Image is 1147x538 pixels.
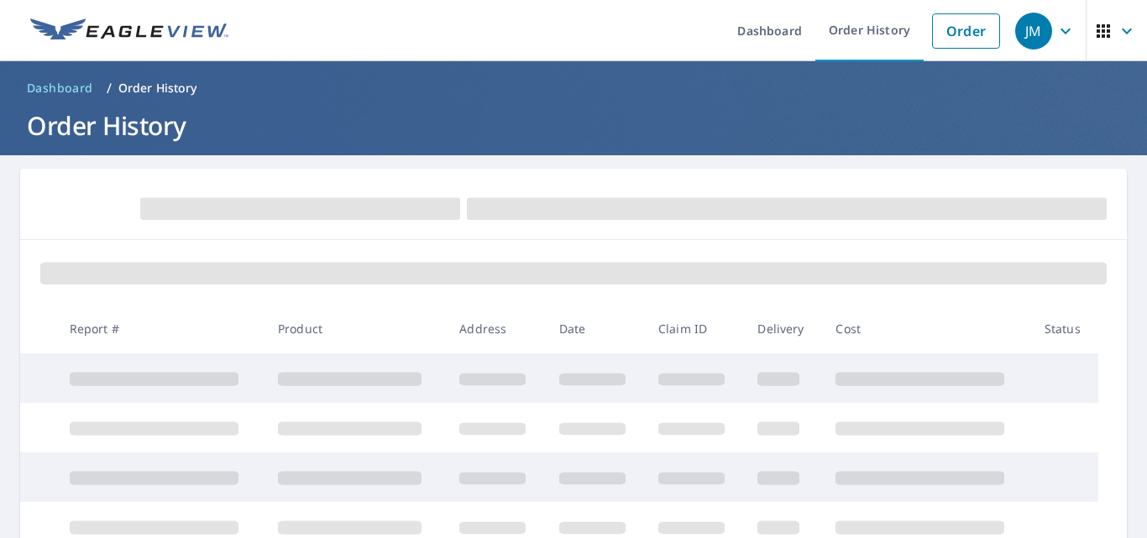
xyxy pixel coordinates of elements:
[27,80,93,97] span: Dashboard
[20,75,100,102] a: Dashboard
[446,304,545,353] th: Address
[744,304,822,353] th: Delivery
[1031,304,1098,353] th: Status
[932,13,1000,49] a: Order
[20,75,1127,102] nav: breadcrumb
[118,80,197,97] p: Order History
[107,78,112,98] li: /
[546,304,645,353] th: Date
[645,304,744,353] th: Claim ID
[20,108,1127,143] h1: Order History
[1015,13,1052,50] div: JM
[30,18,228,44] img: EV Logo
[822,304,1030,353] th: Cost
[56,304,264,353] th: Report #
[264,304,446,353] th: Product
